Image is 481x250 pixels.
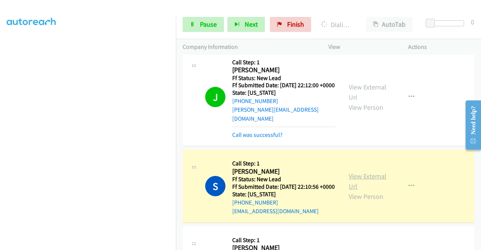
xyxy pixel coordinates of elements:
[328,42,395,52] p: View
[232,97,278,105] a: [PHONE_NUMBER]
[232,106,319,122] a: [PERSON_NAME][EMAIL_ADDRESS][DOMAIN_NAME]
[430,20,464,26] div: Delay between calls (in seconds)
[349,172,386,191] a: View External Url
[270,17,311,32] a: Finish
[408,42,474,52] p: Actions
[227,17,265,32] button: Next
[232,82,335,89] h5: Ff Submitted Date: [DATE] 22:12:00 +0000
[232,89,335,97] h5: State: [US_STATE]
[349,83,386,102] a: View External Url
[232,236,335,244] h5: Call Step: 1
[232,176,335,183] h5: Ff Status: New Lead
[321,20,352,30] p: Dialing [PERSON_NAME]
[205,176,225,196] h1: S
[232,191,335,198] h5: State: [US_STATE]
[232,74,335,82] h5: Ff Status: New Lead
[232,167,333,176] h2: [PERSON_NAME]
[245,20,258,29] span: Next
[471,17,474,27] div: 0
[232,59,335,66] h5: Call Step: 1
[349,103,383,112] a: View Person
[183,42,315,52] p: Company Information
[287,20,304,29] span: Finish
[232,199,278,206] a: [PHONE_NUMBER]
[205,87,225,107] h1: J
[460,95,481,155] iframe: Resource Center
[232,160,335,167] h5: Call Step: 1
[232,131,283,138] a: Call was successful?
[366,17,413,32] button: AutoTab
[232,208,319,215] a: [EMAIL_ADDRESS][DOMAIN_NAME]
[349,192,383,201] a: View Person
[232,66,333,74] h2: [PERSON_NAME]
[232,183,335,191] h5: Ff Submitted Date: [DATE] 22:10:56 +0000
[183,17,224,32] a: Pause
[200,20,217,29] span: Pause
